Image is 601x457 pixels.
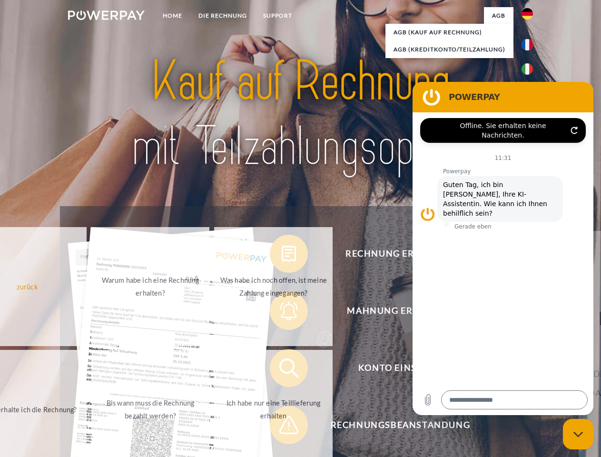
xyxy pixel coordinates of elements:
button: Mahnung erhalten? [270,292,517,330]
div: Ich habe nur eine Teillieferung erhalten [220,397,327,422]
a: Home [155,7,190,24]
button: Konto einsehen [270,349,517,387]
span: Konto einsehen [284,349,517,387]
a: DIE RECHNUNG [190,7,255,24]
a: Was habe ich noch offen, ist meine Zahlung eingegangen? [214,227,333,346]
button: Rechnung erhalten? [270,235,517,273]
img: title-powerpay_de.svg [91,46,510,182]
div: Warum habe ich eine Rechnung erhalten? [97,274,204,299]
a: AGB (Kauf auf Rechnung) [385,24,513,41]
span: Rechnungsbeanstandung [284,406,517,444]
iframe: Messaging-Fenster [413,82,593,415]
a: SUPPORT [255,7,300,24]
img: fr [522,39,533,50]
span: Rechnung erhalten? [284,235,517,273]
div: Bis wann muss die Rechnung bezahlt werden? [97,397,204,422]
img: it [522,63,533,75]
img: de [522,8,533,20]
span: Mahnung erhalten? [284,292,517,330]
a: AGB (Kreditkonto/Teilzahlung) [385,41,513,58]
a: agb [484,7,513,24]
img: logo-powerpay-white.svg [68,10,145,20]
iframe: Schaltfläche zum Öffnen des Messaging-Fensters; Konversation läuft [563,419,593,449]
div: Was habe ich noch offen, ist meine Zahlung eingegangen? [220,274,327,299]
button: Rechnungsbeanstandung [270,406,517,444]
